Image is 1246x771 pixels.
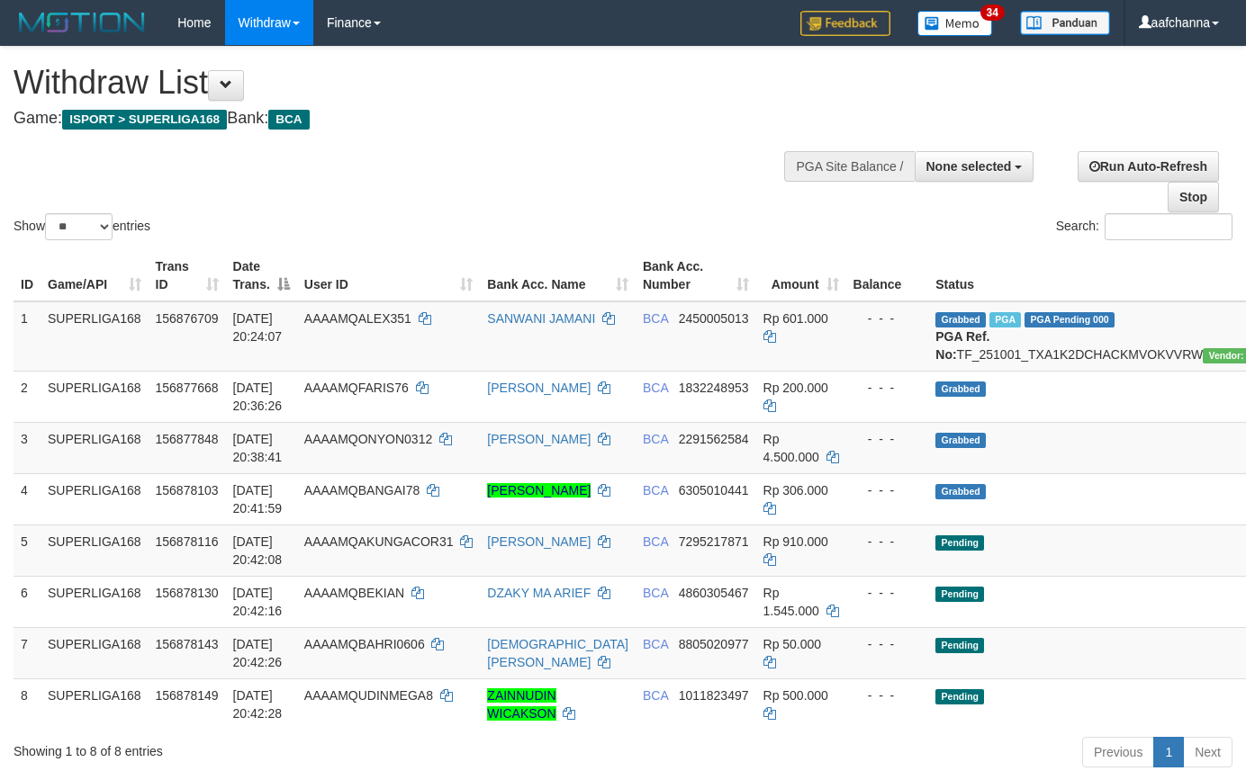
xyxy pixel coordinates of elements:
[304,534,454,549] span: AAAAMQAKUNGACOR31
[14,213,150,240] label: Show entries
[233,586,283,618] span: [DATE] 20:42:16
[41,627,149,678] td: SUPERLIGA168
[304,688,433,703] span: AAAAMQUDINMEGA8
[643,483,668,498] span: BCA
[1183,737,1232,767] a: Next
[1056,213,1232,240] label: Search:
[643,586,668,600] span: BCA
[41,371,149,422] td: SUPERLIGA168
[679,534,749,549] span: Copy 7295217871 to clipboard
[679,688,749,703] span: Copy 1011823497 to clipboard
[487,311,595,326] a: SANWANI JAMANI
[14,627,41,678] td: 7
[487,688,555,721] a: ZAINNUDIN WICAKSON
[935,535,984,551] span: Pending
[149,250,226,301] th: Trans ID: activate to sort column ascending
[1025,312,1115,327] span: PGA Pending
[156,637,219,651] span: 156878143
[643,688,668,703] span: BCA
[487,534,591,549] a: [PERSON_NAME]
[763,311,828,326] span: Rp 601.000
[1105,213,1232,240] input: Search:
[679,586,749,600] span: Copy 4860305467 to clipboard
[989,312,1021,327] span: Marked by aafsoycanthlai
[304,311,411,326] span: AAAAMQALEX351
[156,534,219,549] span: 156878116
[853,635,922,653] div: - - -
[304,483,420,498] span: AAAAMQBANGAI78
[233,311,283,344] span: [DATE] 20:24:07
[233,637,283,669] span: [DATE] 20:42:26
[853,533,922,551] div: - - -
[935,638,984,653] span: Pending
[14,473,41,524] td: 4
[763,534,828,549] span: Rp 910.000
[156,381,219,395] span: 156877668
[935,587,984,602] span: Pending
[935,433,986,448] span: Grabbed
[926,159,1012,174] span: None selected
[156,432,219,446] span: 156877848
[679,311,749,326] span: Copy 2450005013 to clipboard
[268,110,309,130] span: BCA
[297,250,481,301] th: User ID: activate to sort column ascending
[156,586,219,600] span: 156878130
[756,250,846,301] th: Amount: activate to sort column ascending
[41,576,149,627] td: SUPERLIGA168
[14,110,813,128] h4: Game: Bank:
[853,430,922,448] div: - - -
[935,484,986,499] span: Grabbed
[853,686,922,704] div: - - -
[935,312,986,327] span: Grabbed
[41,524,149,576] td: SUPERLIGA168
[853,379,922,397] div: - - -
[14,422,41,473] td: 3
[763,483,828,498] span: Rp 306.000
[935,329,989,362] b: PGA Ref. No:
[487,637,628,669] a: [DEMOGRAPHIC_DATA][PERSON_NAME]
[41,678,149,730] td: SUPERLIGA168
[935,381,986,397] span: Grabbed
[14,65,813,101] h1: Withdraw List
[41,301,149,372] td: SUPERLIGA168
[14,301,41,372] td: 1
[643,311,668,326] span: BCA
[935,689,984,704] span: Pending
[1078,151,1219,182] a: Run Auto-Refresh
[304,586,404,600] span: AAAAMQBEKIAN
[643,637,668,651] span: BCA
[763,637,822,651] span: Rp 50.000
[853,584,922,602] div: - - -
[636,250,756,301] th: Bank Acc. Number: activate to sort column ascending
[1153,737,1184,767] a: 1
[915,151,1034,182] button: None selected
[917,11,993,36] img: Button%20Memo.svg
[14,250,41,301] th: ID
[14,735,506,760] div: Showing 1 to 8 of 8 entries
[487,586,591,600] a: DZAKY MA ARIEF
[643,534,668,549] span: BCA
[480,250,636,301] th: Bank Acc. Name: activate to sort column ascending
[304,432,432,446] span: AAAAMQONYON0312
[45,213,113,240] select: Showentries
[14,678,41,730] td: 8
[679,381,749,395] span: Copy 1832248953 to clipboard
[233,432,283,464] span: [DATE] 20:38:41
[679,432,749,446] span: Copy 2291562584 to clipboard
[233,381,283,413] span: [DATE] 20:36:26
[226,250,297,301] th: Date Trans.: activate to sort column descending
[1020,11,1110,35] img: panduan.png
[643,381,668,395] span: BCA
[304,381,409,395] span: AAAAMQFARIS76
[784,151,914,182] div: PGA Site Balance /
[853,309,922,327] div: - - -
[800,11,890,36] img: Feedback.jpg
[1168,182,1219,212] a: Stop
[487,381,591,395] a: [PERSON_NAME]
[763,381,828,395] span: Rp 200.000
[763,688,828,703] span: Rp 500.000
[763,586,819,618] span: Rp 1.545.000
[233,483,283,515] span: [DATE] 20:41:59
[233,534,283,567] span: [DATE] 20:42:08
[643,432,668,446] span: BCA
